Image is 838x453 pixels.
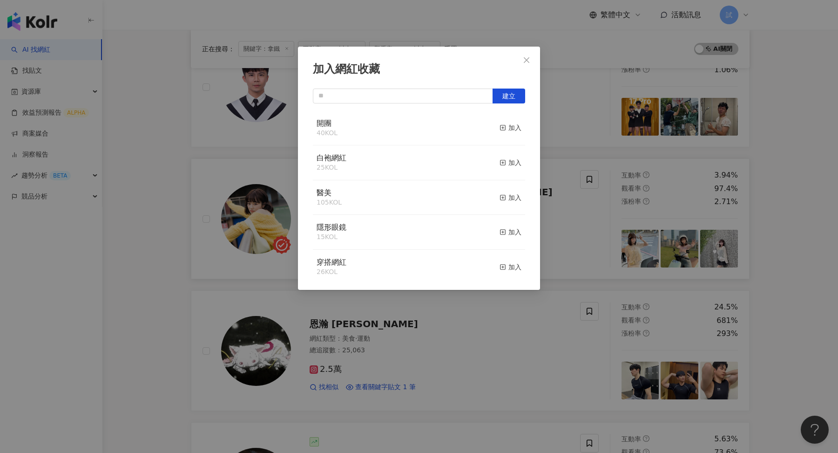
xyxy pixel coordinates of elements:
[317,268,346,277] div: 26 KOL
[500,123,521,133] div: 加入
[500,262,521,272] div: 加入
[313,62,525,77] div: 加入網紅收藏
[317,258,346,267] span: 穿搭網紅
[500,158,521,168] div: 加入
[500,153,521,172] button: 加入
[317,224,346,231] a: 隱形眼鏡
[317,129,338,138] div: 40 KOL
[317,233,346,242] div: 15 KOL
[500,257,521,277] button: 加入
[500,227,521,237] div: 加入
[317,163,346,172] div: 25 KOL
[500,118,521,138] button: 加入
[493,89,525,103] button: 建立
[191,158,750,279] a: KOL Avatar[PERSON_NAME]yo_jie_629[PERSON_NAME]網紅類型：彩妝·日常話題·交通工具總追蹤數：220,69816.1萬6萬找相似查看關鍵字貼文 1 筆互...
[317,188,331,197] span: 醫美
[500,188,521,207] button: 加入
[317,259,346,266] a: 穿搭網紅
[502,92,515,100] span: 建立
[523,56,530,64] span: close
[517,51,536,69] button: Close
[317,153,346,162] span: 白袍網紅
[317,189,331,197] a: 醫美
[317,119,331,128] span: 開團
[317,120,331,127] a: 開團
[317,154,346,162] a: 白袍網紅
[317,198,342,207] div: 105 KOL
[500,222,521,242] button: 加入
[500,192,521,203] div: 加入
